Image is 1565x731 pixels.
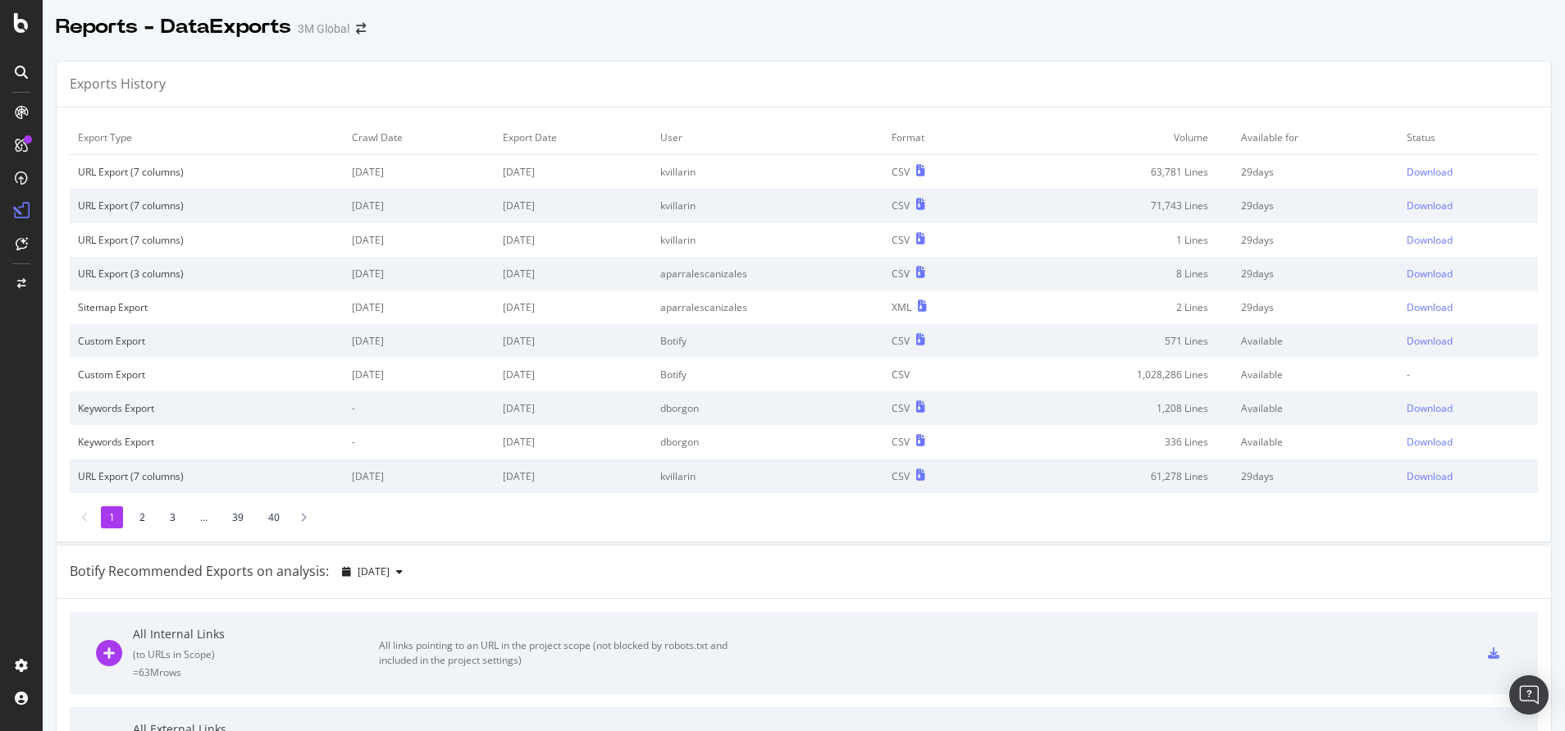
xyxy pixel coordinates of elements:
[162,506,184,528] li: 3
[1407,435,1530,449] a: Download
[1407,334,1453,348] div: Download
[652,257,883,290] td: aparralescanizales
[1407,199,1530,212] a: Download
[892,165,910,179] div: CSV
[344,358,495,391] td: [DATE]
[131,506,153,528] li: 2
[133,647,379,661] div: ( to URLs in Scope )
[495,155,653,190] td: [DATE]
[70,121,344,155] td: Export Type
[652,324,883,358] td: Botify
[1000,121,1234,155] td: Volume
[70,562,329,581] div: Botify Recommended Exports on analysis:
[78,334,335,348] div: Custom Export
[224,506,252,528] li: 39
[495,257,653,290] td: [DATE]
[1407,165,1530,179] a: Download
[495,324,653,358] td: [DATE]
[1000,223,1234,257] td: 1 Lines
[1000,391,1234,425] td: 1,208 Lines
[1407,199,1453,212] div: Download
[344,324,495,358] td: [DATE]
[652,459,883,493] td: kvillarin
[652,290,883,324] td: aparralescanizales
[1233,189,1398,222] td: 29 days
[892,469,910,483] div: CSV
[1000,155,1234,190] td: 63,781 Lines
[495,391,653,425] td: [DATE]
[1241,368,1390,381] div: Available
[1407,469,1530,483] a: Download
[356,23,366,34] div: arrow-right-arrow-left
[78,469,335,483] div: URL Export (7 columns)
[1241,401,1390,415] div: Available
[1000,257,1234,290] td: 8 Lines
[344,425,495,459] td: -
[133,626,379,642] div: All Internal Links
[892,300,911,314] div: XML
[892,267,910,281] div: CSV
[892,334,910,348] div: CSV
[1407,233,1453,247] div: Download
[78,165,335,179] div: URL Export (7 columns)
[1407,233,1530,247] a: Download
[78,368,335,381] div: Custom Export
[1407,435,1453,449] div: Download
[1407,334,1530,348] a: Download
[335,559,409,585] button: [DATE]
[1233,459,1398,493] td: 29 days
[652,391,883,425] td: dborgon
[1241,435,1390,449] div: Available
[1407,401,1453,415] div: Download
[1000,425,1234,459] td: 336 Lines
[495,358,653,391] td: [DATE]
[495,459,653,493] td: [DATE]
[78,401,335,415] div: Keywords Export
[344,121,495,155] td: Crawl Date
[495,189,653,222] td: [DATE]
[1233,223,1398,257] td: 29 days
[1407,469,1453,483] div: Download
[78,267,335,281] div: URL Export (3 columns)
[1000,358,1234,391] td: 1,028,286 Lines
[1233,257,1398,290] td: 29 days
[344,459,495,493] td: [DATE]
[344,391,495,425] td: -
[1000,189,1234,222] td: 71,743 Lines
[495,425,653,459] td: [DATE]
[1233,155,1398,190] td: 29 days
[70,75,166,94] div: Exports History
[78,233,335,247] div: URL Export (7 columns)
[1000,290,1234,324] td: 2 Lines
[78,300,335,314] div: Sitemap Export
[1233,290,1398,324] td: 29 days
[652,155,883,190] td: kvillarin
[1407,267,1453,281] div: Download
[892,401,910,415] div: CSV
[1241,334,1390,348] div: Available
[1407,401,1530,415] a: Download
[1407,267,1530,281] a: Download
[344,189,495,222] td: [DATE]
[344,223,495,257] td: [DATE]
[1407,300,1530,314] a: Download
[192,506,216,528] li: ...
[78,199,335,212] div: URL Export (7 columns)
[1509,675,1549,715] div: Open Intercom Messenger
[495,121,653,155] td: Export Date
[652,358,883,391] td: Botify
[1407,165,1453,179] div: Download
[1233,121,1398,155] td: Available for
[892,233,910,247] div: CSV
[358,564,390,578] span: 2025 Aug. 24th
[78,435,335,449] div: Keywords Export
[133,665,379,679] div: = 63M rows
[344,257,495,290] td: [DATE]
[1398,121,1538,155] td: Status
[379,638,748,668] div: All links pointing to an URL in the project scope (not blocked by robots.txt and included in the ...
[1407,300,1453,314] div: Download
[260,506,288,528] li: 40
[652,223,883,257] td: kvillarin
[344,155,495,190] td: [DATE]
[652,121,883,155] td: User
